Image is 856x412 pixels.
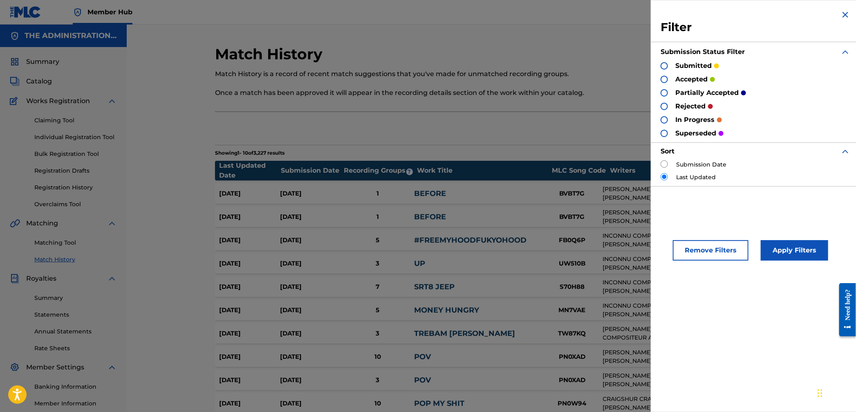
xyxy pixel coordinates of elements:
[219,376,280,385] div: [DATE]
[34,294,117,302] a: Summary
[280,236,341,245] div: [DATE]
[542,329,603,338] div: TW87KQ
[341,376,414,385] div: 3
[10,57,20,67] img: Summary
[341,399,414,408] div: 10
[676,160,726,169] label: Submission Date
[414,212,446,221] a: BEFORE
[542,399,603,408] div: PN0W94
[280,352,341,362] div: [DATE]
[603,208,730,225] div: [PERSON_NAME] [PERSON_NAME], MAJOR [PERSON_NAME]
[414,306,479,315] a: MONEY HUNGRY
[414,329,515,338] a: TREBAM [PERSON_NAME]
[341,259,414,268] div: 3
[215,149,285,157] p: Showing 1 - 10 of 3,227 results
[675,88,739,98] p: partially accepted
[280,329,341,338] div: [DATE]
[406,169,413,175] span: ?
[280,282,341,292] div: [DATE]
[34,183,117,192] a: Registration History
[73,7,83,17] img: Top Rightsholder
[10,77,52,86] a: CatalogCatalog
[219,236,280,245] div: [DATE]
[219,282,280,292] div: [DATE]
[542,306,603,315] div: MN7VAE
[219,161,280,180] div: Last Updated Date
[219,189,280,198] div: [DATE]
[215,88,641,98] p: Once a match has been approved it will appear in the recording details section of the work within...
[840,146,850,156] img: expand
[673,240,748,261] button: Remove Filters
[603,302,730,319] div: INCONNU COMPOSITEUR AUTEUR, [PERSON_NAME], [PERSON_NAME]
[675,101,706,111] p: rejected
[219,259,280,268] div: [DATE]
[219,329,280,338] div: [DATE]
[675,128,716,138] p: superseded
[414,376,431,385] a: POV
[341,236,414,245] div: 5
[280,259,341,268] div: [DATE]
[107,274,117,284] img: expand
[26,96,90,106] span: Works Registration
[676,173,716,182] label: Last Updated
[219,352,280,362] div: [DATE]
[34,311,117,319] a: Statements
[34,383,117,391] a: Banking Information
[661,48,745,56] strong: Submission Status Filter
[341,282,414,292] div: 7
[219,306,280,315] div: [DATE]
[414,282,455,291] a: SRT8 JEEP
[542,189,603,198] div: BVBT7G
[280,306,341,315] div: [DATE]
[761,240,828,261] button: Apply Filters
[675,74,708,84] p: accepted
[343,166,417,176] div: Recording Groups
[280,212,341,222] div: [DATE]
[10,218,20,228] img: Matching
[548,166,610,176] div: MLC Song Code
[34,150,117,158] a: Bulk Registration Tool
[280,399,341,408] div: [DATE]
[833,277,856,342] iframe: Resource Center
[34,116,117,125] a: Claiming Tool
[280,376,341,385] div: [DATE]
[34,167,117,175] a: Registration Drafts
[341,306,414,315] div: 5
[10,77,20,86] img: Catalog
[661,147,674,155] strong: Sort
[603,232,730,249] div: INCONNU COMPOSITEUR AUTEUR, [PERSON_NAME]
[215,45,327,63] h2: Match History
[542,352,603,362] div: PN0XAD
[87,7,132,17] span: Member Hub
[107,96,117,106] img: expand
[603,185,730,202] div: [PERSON_NAME] [PERSON_NAME], MAJOR [PERSON_NAME]
[341,352,414,362] div: 10
[818,381,822,405] div: Drag
[542,236,603,245] div: FB0Q6P
[10,274,20,284] img: Royalties
[341,189,414,198] div: 1
[603,278,730,295] div: INCONNU COMPOSITEUR AUTEUR, [PERSON_NAME]
[815,373,856,412] div: Chat Widget
[34,399,117,408] a: Member Information
[603,325,730,342] div: [PERSON_NAME], INCONNU COMPOSITEUR AUTEUR
[25,31,117,41] h5: THE ADMINISTRATION MP INC
[661,20,850,35] h3: Filter
[34,133,117,142] a: Individual Registration Tool
[542,259,603,268] div: UW510B
[414,259,425,268] a: UP
[219,399,280,408] div: [DATE]
[840,10,850,20] img: close
[675,115,715,125] p: in progress
[542,282,603,292] div: S70H88
[341,212,414,222] div: 1
[34,255,117,264] a: Match History
[280,189,341,198] div: [DATE]
[219,212,280,222] div: [DATE]
[34,200,117,209] a: Overclaims Tool
[603,255,730,272] div: INCONNU COMPOSITEUR AUTEUR, [PERSON_NAME], [PERSON_NAME]
[542,212,603,222] div: BVBT7G
[675,61,712,71] p: submitted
